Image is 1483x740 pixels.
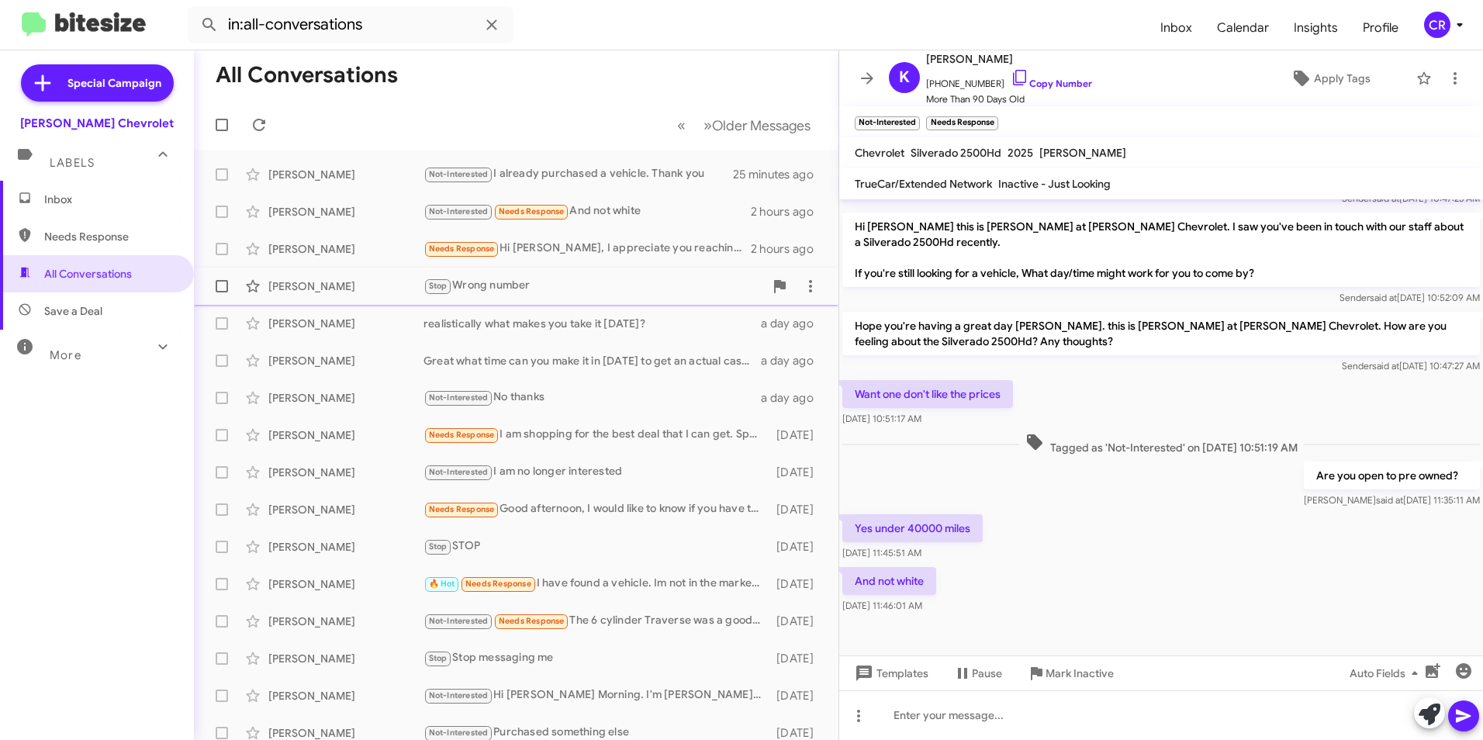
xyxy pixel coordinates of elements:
[429,653,448,663] span: Stop
[429,504,495,514] span: Needs Response
[423,686,769,704] div: Hi [PERSON_NAME] Morning. I'm [PERSON_NAME], Sales consultant at [PERSON_NAME] Chevrolet. I am mo...
[1304,462,1480,489] p: Are you open to pre owned?
[1148,5,1205,50] a: Inbox
[1350,5,1411,50] a: Profile
[926,92,1092,107] span: More Than 90 Days Old
[1350,659,1424,687] span: Auto Fields
[842,312,1480,355] p: Hope you're having a great day [PERSON_NAME]. this is [PERSON_NAME] at [PERSON_NAME] Chevrolet. H...
[769,688,826,704] div: [DATE]
[423,202,751,220] div: And not white
[268,167,423,182] div: [PERSON_NAME]
[703,116,712,135] span: »
[44,229,176,244] span: Needs Response
[268,539,423,555] div: [PERSON_NAME]
[268,353,423,368] div: [PERSON_NAME]
[21,64,174,102] a: Special Campaign
[761,390,826,406] div: a day ago
[216,63,398,88] h1: All Conversations
[429,728,489,738] span: Not-Interested
[855,177,992,191] span: TrueCar/Extended Network
[268,465,423,480] div: [PERSON_NAME]
[268,390,423,406] div: [PERSON_NAME]
[1205,5,1281,50] a: Calendar
[429,206,489,216] span: Not-Interested
[423,277,764,295] div: Wrong number
[712,117,811,134] span: Older Messages
[423,612,769,630] div: The 6 cylinder Traverse was a good vehicle with nice power and a smooth, quiet ride. The new trav...
[465,579,531,589] span: Needs Response
[852,659,928,687] span: Templates
[1015,659,1126,687] button: Mark Inactive
[268,204,423,220] div: [PERSON_NAME]
[761,353,826,368] div: a day ago
[926,68,1092,92] span: [PHONE_NUMBER]
[44,192,176,207] span: Inbox
[751,204,826,220] div: 2 hours ago
[1376,494,1403,506] span: said at
[761,316,826,331] div: a day ago
[1370,292,1397,303] span: said at
[423,649,769,667] div: Stop messaging me
[429,541,448,552] span: Stop
[668,109,695,141] button: Previous
[1411,12,1466,38] button: CR
[188,6,513,43] input: Search
[50,156,95,170] span: Labels
[268,651,423,666] div: [PERSON_NAME]
[423,240,751,258] div: Hi [PERSON_NAME], I appreciate you reaching out but we owe 40k on my Ford and it's worth at best ...
[769,427,826,443] div: [DATE]
[429,579,455,589] span: 🔥 Hot
[769,576,826,592] div: [DATE]
[733,167,826,182] div: 25 minutes ago
[268,316,423,331] div: [PERSON_NAME]
[769,502,826,517] div: [DATE]
[268,614,423,629] div: [PERSON_NAME]
[429,244,495,254] span: Needs Response
[429,281,448,291] span: Stop
[423,316,761,331] div: realistically what makes you take it [DATE]?
[423,353,761,368] div: Great what time can you make it in [DATE] to get an actual cash value for your vehicle?
[839,659,941,687] button: Templates
[926,50,1092,68] span: [PERSON_NAME]
[423,538,769,555] div: STOP
[899,65,910,90] span: K
[842,600,922,611] span: [DATE] 11:46:01 AM
[1314,64,1371,92] span: Apply Tags
[769,539,826,555] div: [DATE]
[1251,64,1409,92] button: Apply Tags
[429,430,495,440] span: Needs Response
[50,348,81,362] span: More
[1281,5,1350,50] span: Insights
[842,514,983,542] p: Yes under 40000 miles
[20,116,174,131] div: [PERSON_NAME] Chevrolet
[1342,360,1480,372] span: Sender [DATE] 10:47:27 AM
[972,659,1002,687] span: Pause
[842,413,921,424] span: [DATE] 10:51:17 AM
[429,392,489,403] span: Not-Interested
[67,75,161,91] span: Special Campaign
[842,547,921,558] span: [DATE] 11:45:51 AM
[429,169,489,179] span: Not-Interested
[1340,292,1480,303] span: Sender [DATE] 10:52:09 AM
[842,567,936,595] p: And not white
[1011,78,1092,89] a: Copy Number
[268,576,423,592] div: [PERSON_NAME]
[941,659,1015,687] button: Pause
[423,463,769,481] div: I am no longer interested
[423,575,769,593] div: I have found a vehicle. Im not in the market anymore
[694,109,820,141] button: Next
[44,303,102,319] span: Save a Deal
[499,206,565,216] span: Needs Response
[1008,146,1033,160] span: 2025
[842,213,1480,287] p: Hi [PERSON_NAME] this is [PERSON_NAME] at [PERSON_NAME] Chevrolet. I saw you've been in touch wit...
[911,146,1001,160] span: Silverado 2500Hd
[1304,494,1480,506] span: [PERSON_NAME] [DATE] 11:35:11 AM
[769,465,826,480] div: [DATE]
[423,500,769,518] div: Good afternoon, I would like to know if you have the Cadillac, and when I can go to check if I ca...
[998,177,1111,191] span: Inactive - Just Looking
[1046,659,1114,687] span: Mark Inactive
[1039,146,1126,160] span: [PERSON_NAME]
